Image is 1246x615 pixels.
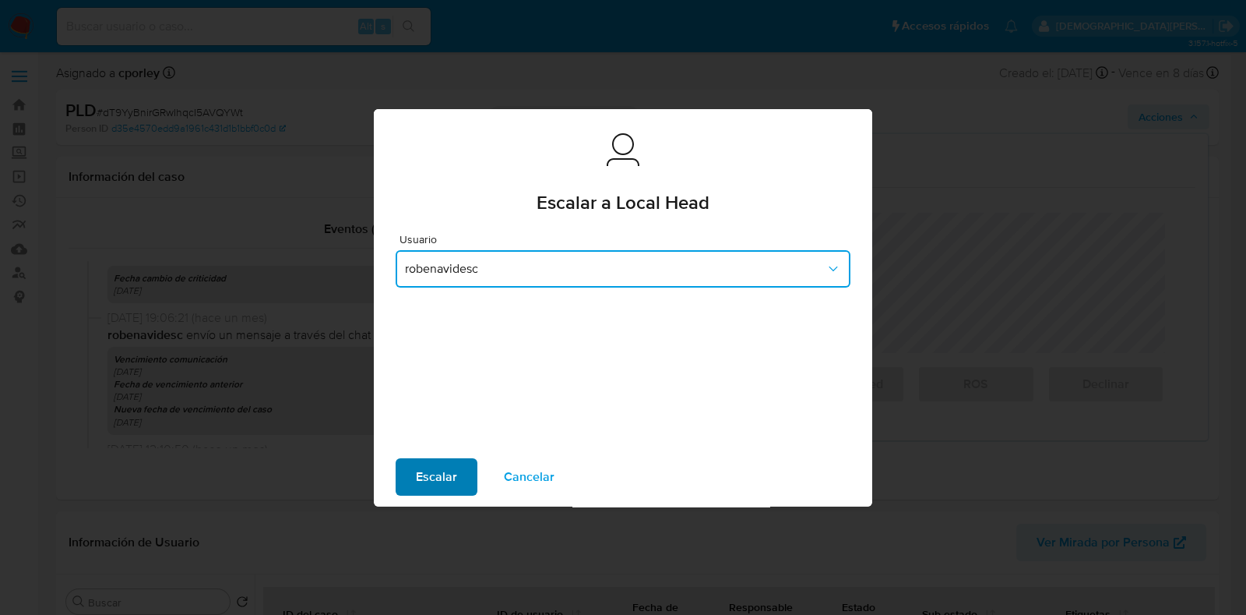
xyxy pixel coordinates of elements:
[504,460,554,494] span: Cancelar
[396,458,477,496] button: Escalar
[416,460,457,494] span: Escalar
[396,250,850,288] button: robenavidesc
[405,261,825,277] span: robenavidesc
[399,234,854,245] span: Usuario
[537,193,709,212] span: Escalar a Local Head
[484,458,575,496] button: Cancelar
